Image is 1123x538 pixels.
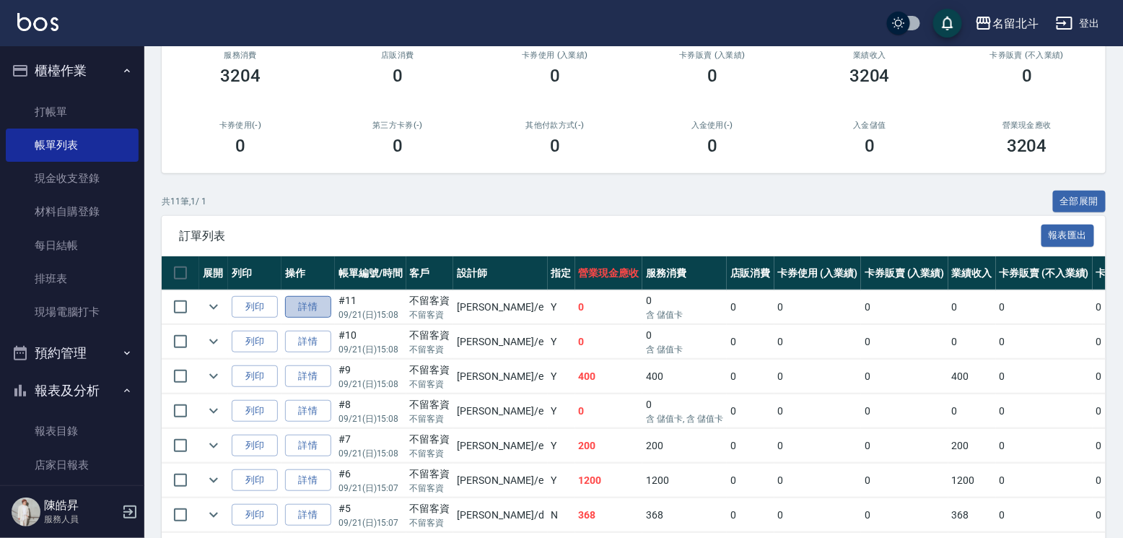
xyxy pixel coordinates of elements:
td: Y [548,290,575,324]
h3: 0 [707,66,717,86]
div: 不留客資 [410,328,450,343]
td: 0 [861,498,948,532]
td: 0 [774,325,862,359]
div: 名留北斗 [992,14,1039,32]
a: 詳情 [285,435,331,457]
a: 報表目錄 [6,415,139,448]
td: 0 [774,498,862,532]
td: #8 [335,394,406,428]
td: 0 [861,394,948,428]
td: [PERSON_NAME] /e [453,290,547,324]
h2: 卡券使用(-) [179,121,302,130]
td: 200 [948,429,996,463]
p: 09/21 (日) 15:07 [338,482,403,495]
td: 368 [948,498,996,532]
td: 0 [575,325,643,359]
a: 詳情 [285,365,331,388]
p: 09/21 (日) 15:08 [338,308,403,321]
button: expand row [203,469,224,491]
p: 不留客資 [410,412,450,425]
td: 0 [774,290,862,324]
button: 登出 [1050,10,1106,37]
p: 09/21 (日) 15:08 [338,378,403,391]
th: 操作 [281,256,335,290]
td: #5 [335,498,406,532]
td: [PERSON_NAME] /e [453,325,547,359]
a: 每日結帳 [6,229,139,262]
td: [PERSON_NAME] /e [453,394,547,428]
h2: 第三方卡券(-) [336,121,459,130]
h3: 3204 [849,66,890,86]
td: 0 [642,394,727,428]
td: Y [548,325,575,359]
td: 0 [642,325,727,359]
h2: 卡券使用 (入業績) [494,51,616,60]
p: 不留客資 [410,308,450,321]
td: 0 [727,464,774,498]
a: 現場電腦打卡 [6,295,139,329]
div: 不留客資 [410,363,450,378]
td: Y [548,429,575,463]
p: 09/21 (日) 15:08 [338,412,403,425]
span: 訂單列表 [179,229,1041,243]
a: 詳情 [285,504,331,526]
td: 1200 [642,464,727,498]
h3: 0 [550,136,560,156]
th: 服務消費 [642,256,727,290]
h3: 3204 [1007,136,1047,156]
button: expand row [203,296,224,318]
td: 0 [996,325,1093,359]
h5: 陳皓昇 [44,498,118,513]
button: expand row [203,504,224,526]
td: 0 [996,464,1093,498]
h2: 入金儲值 [808,121,931,130]
td: 0 [727,394,774,428]
a: 報表匯出 [1041,228,1095,242]
button: 櫃檯作業 [6,52,139,90]
td: #7 [335,429,406,463]
a: 排班表 [6,262,139,295]
td: Y [548,360,575,394]
button: 報表匯出 [1041,225,1095,247]
button: expand row [203,435,224,456]
td: 0 [727,360,774,394]
button: 列印 [232,469,278,492]
td: 200 [642,429,727,463]
p: 共 11 筆, 1 / 1 [162,195,206,208]
td: 0 [774,464,862,498]
th: 業績收入 [948,256,996,290]
p: 不留客資 [410,516,450,529]
td: 0 [996,394,1093,428]
td: 0 [861,464,948,498]
button: 列印 [232,296,278,318]
button: 全部展開 [1053,191,1106,213]
h3: 服務消費 [179,51,302,60]
td: 0 [575,290,643,324]
h3: 0 [865,136,875,156]
h2: 其他付款方式(-) [494,121,616,130]
td: N [548,498,575,532]
div: 不留客資 [410,467,450,482]
td: 0 [774,394,862,428]
td: 0 [727,325,774,359]
td: 0 [575,394,643,428]
th: 指定 [548,256,575,290]
a: 互助日報表 [6,482,139,515]
td: 200 [575,429,643,463]
h2: 業績收入 [808,51,931,60]
th: 營業現金應收 [575,256,643,290]
a: 現金收支登錄 [6,162,139,195]
p: 不留客資 [410,343,450,356]
td: Y [548,394,575,428]
h3: 0 [1022,66,1032,86]
button: 列印 [232,400,278,422]
th: 帳單編號/時間 [335,256,406,290]
td: [PERSON_NAME] /e [453,360,547,394]
p: 不留客資 [410,447,450,460]
div: 不留客資 [410,397,450,412]
button: 列印 [232,504,278,526]
div: 不留客資 [410,501,450,516]
td: 368 [575,498,643,532]
td: #6 [335,464,406,498]
p: 09/21 (日) 15:08 [338,343,403,356]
